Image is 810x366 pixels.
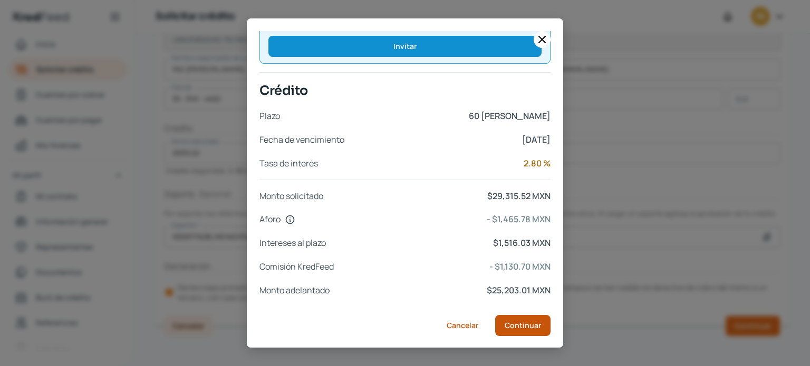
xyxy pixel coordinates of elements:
[259,132,344,147] span: Fecha de vencimiento
[393,43,417,50] span: Invitar
[330,235,551,251] span: $1,516.03 MXN
[300,212,551,227] span: - $1,465.78 MXN
[327,189,551,204] span: $29,315.52 MXN
[259,212,281,227] span: Aforo
[334,283,551,298] span: $25,203.01 MXN
[259,259,334,274] span: Comisión KredFeed
[495,315,551,336] button: Continuar
[349,132,551,147] span: [DATE]
[505,322,541,329] span: Continuar
[447,322,478,329] span: Cancelar
[338,259,551,274] span: - $1,130.70 MXN
[438,315,487,336] button: Cancelar
[259,235,326,251] span: Intereses al plazo
[259,108,280,124] span: Plazo
[284,108,551,124] span: 60 [PERSON_NAME]
[259,81,551,100] span: Crédito
[322,156,551,171] span: 2.80 %
[259,189,323,204] span: Monto solicitado
[268,36,542,57] button: Invitar
[259,156,318,171] span: Tasa de interés
[259,283,330,298] span: Monto adelantado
